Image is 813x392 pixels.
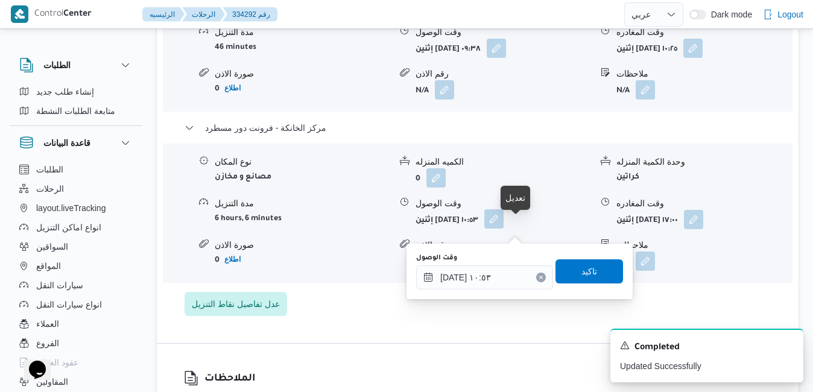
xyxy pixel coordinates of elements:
[416,197,591,210] div: وقت الوصول
[215,85,220,93] b: 0
[12,344,51,380] iframe: chat widget
[416,175,420,183] b: 0
[215,256,220,265] b: 0
[14,160,138,179] button: الطلبات
[163,144,792,283] div: مركز الخانكة - فرونت دور مسطرد
[36,375,68,389] span: المقاولين
[43,58,71,72] h3: الطلبات
[215,173,271,182] b: مصانع و مخازن
[215,215,282,223] b: 6 hours, 6 minutes
[634,341,680,355] span: Completed
[19,136,133,150] button: قاعدة البيانات
[220,252,245,267] button: اطلاع
[14,218,138,237] button: انواع اماكن التنزيل
[182,7,225,22] button: الرحلات
[224,255,241,264] b: اطلاع
[758,2,808,27] button: Logout
[581,264,597,279] span: تاكيد
[616,68,792,80] div: ملاحظات
[14,198,138,218] button: layout.liveTracking
[10,82,142,125] div: الطلبات
[416,217,478,225] b: إثنين [DATE] ١٠:٥٣
[416,68,591,80] div: رقم الاذن
[620,340,794,355] div: Notification
[505,191,525,205] div: تعديل
[11,5,28,23] img: X8yXhbKr1z7QwAAAABJRU5ErkJggg==
[204,371,256,387] h3: الملاحظات
[14,276,138,295] button: سيارات النقل
[616,239,792,251] div: ملاحظات
[616,217,678,225] b: إثنين [DATE] ١٧:٠٠
[616,197,792,210] div: وقت المغادره
[36,297,102,312] span: انواع سيارات النقل
[14,314,138,334] button: العملاء
[185,121,771,135] button: مركز الخانكة - فرونت دور مسطرد
[36,317,59,331] span: العملاء
[215,239,390,251] div: صورة الاذن
[185,292,287,316] button: عدل تفاصيل نقاط التنزيل
[142,7,185,22] button: الرئيسيه
[36,84,94,99] span: إنشاء طلب جديد
[616,45,677,54] b: إثنين [DATE] ١٠:٢٥
[36,239,68,254] span: السواقين
[220,81,245,95] button: اطلاع
[36,201,106,215] span: layout.liveTracking
[14,372,138,391] button: المقاولين
[63,10,92,19] b: Center
[14,295,138,314] button: انواع سيارات النقل
[616,156,792,168] div: وحدة الكمية المنزله
[706,10,752,19] span: Dark mode
[36,259,61,273] span: المواقع
[616,173,639,182] b: كراتين
[416,156,591,168] div: الكميه المنزله
[14,353,138,372] button: عقود العملاء
[36,220,101,235] span: انواع اماكن التنزيل
[36,182,64,196] span: الرحلات
[215,26,390,39] div: مدة التنزيل
[14,334,138,353] button: الفروع
[14,179,138,198] button: الرحلات
[777,7,803,22] span: Logout
[536,273,546,282] button: Clear input
[215,43,256,52] b: 46 minutes
[36,336,59,350] span: الفروع
[215,197,390,210] div: مدة التنزيل
[416,265,553,289] input: Press the down key to open a popover containing a calendar.
[43,136,90,150] h3: قاعدة البيانات
[215,68,390,80] div: صورة الاذن
[36,104,115,118] span: متابعة الطلبات النشطة
[416,87,429,95] b: N/A
[555,259,623,283] button: تاكيد
[416,253,457,263] label: وقت الوصول
[36,278,83,292] span: سيارات النقل
[416,45,481,54] b: إثنين [DATE] ٠٩:٣٨
[616,26,792,39] div: وقت المغادره
[14,237,138,256] button: السواقين
[416,26,591,39] div: وقت الوصول
[224,84,241,92] b: اطلاع
[14,101,138,121] button: متابعة الطلبات النشطة
[620,360,794,373] p: Updated Successfully
[19,58,133,72] button: الطلبات
[36,355,78,370] span: عقود العملاء
[215,156,390,168] div: نوع المكان
[192,297,280,311] span: عدل تفاصيل نقاط التنزيل
[205,121,326,135] span: مركز الخانكة - فرونت دور مسطرد
[223,7,277,22] button: 334292 رقم
[616,87,630,95] b: N/A
[416,239,591,251] div: رقم الاذن
[36,162,63,177] span: الطلبات
[14,256,138,276] button: المواقع
[14,82,138,101] button: إنشاء طلب جديد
